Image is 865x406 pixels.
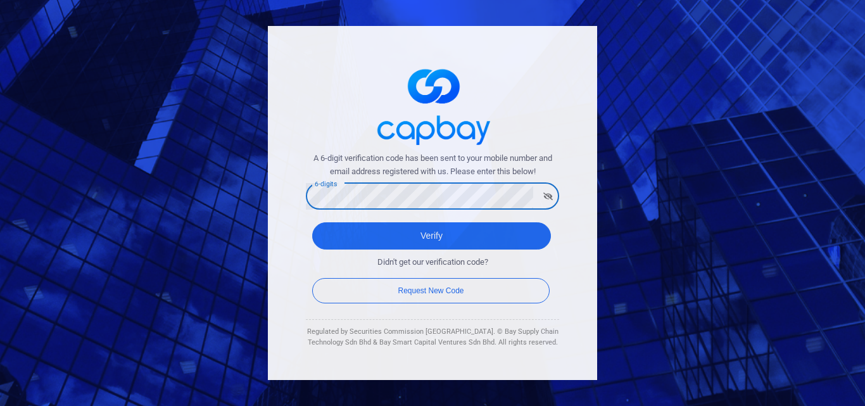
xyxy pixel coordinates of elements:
[306,152,559,179] span: A 6-digit verification code has been sent to your mobile number and email address registered with...
[306,326,559,348] div: Regulated by Securities Commission [GEOGRAPHIC_DATA]. © Bay Supply Chain Technology Sdn Bhd & Bay...
[369,58,496,152] img: logo
[377,256,488,269] span: Didn't get our verification code?
[315,179,337,189] label: 6-digits
[312,278,550,303] button: Request New Code
[312,222,551,250] button: Verify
